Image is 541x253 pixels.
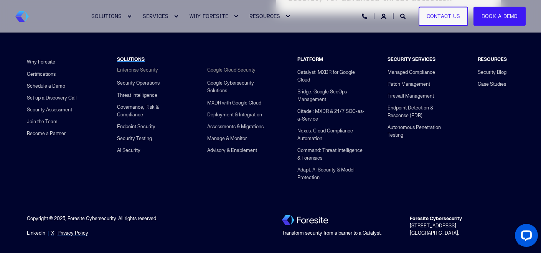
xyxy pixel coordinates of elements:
a: LinkedIn [27,230,45,237]
a: Endpoint Detection & Response (EDR) [388,102,455,122]
span: SECURITY SERVICES [388,56,435,62]
a: Security Testing [117,132,152,144]
div: Navigation Menu [27,56,77,139]
a: Become a Partner [27,127,66,139]
span: Enterprise Security [117,67,158,73]
a: Firewall Management [388,90,434,102]
span: PLATFORM [297,56,323,62]
span: SOLUTIONS [91,13,122,19]
a: Privacy Policy [58,230,88,237]
a: Manage & Monitor [207,132,247,144]
a: Advisory & Enablement [207,144,257,156]
a: AI Security [117,144,140,156]
a: Assessments & Migrations [207,121,264,132]
a: Nexus: Cloud Compliance Automation [297,125,365,145]
a: Patch Management [388,78,430,90]
div: Expand SOLUTIONS [127,14,132,19]
span: Google Cloud Security [207,67,256,73]
div: Expand RESOURCES [285,14,290,19]
span: RESOURCES [249,13,280,19]
a: MXDR with Google Cloud [207,97,261,109]
a: Open Search [400,13,407,19]
div: Navigation Menu [297,66,365,183]
div: Navigation Menu [207,77,274,156]
a: Security Assessment [27,104,72,116]
a: Adapt: AI Security & Model Protection [297,164,365,184]
a: Citadel: MXDR & 24/7 SOC-as-a-Service [297,106,365,125]
div: Expand SERVICES [174,14,178,19]
a: Command: Threat Intelligence & Forensics [297,145,365,164]
span: [STREET_ADDRESS] [410,215,462,229]
div: Transform security from a barrier to a Catalyst. [282,230,387,237]
div: Navigation Menu [117,77,184,156]
a: Case Studies [478,78,506,90]
img: Foresite logo, a hexagon shape of blues with a directional arrow to the right hand side, and the ... [282,215,328,225]
a: Book a Demo [473,7,526,26]
a: Contact Us [419,7,468,26]
img: Foresite brand mark, a hexagon shape of blues with a directional arrow to the right hand side [15,11,29,22]
strong: Foresite Cybersecurity [410,215,462,222]
a: Threat Intelligence [117,89,157,101]
a: Catalyst: MXDR for Google Cloud [297,66,365,86]
a: Certifications [27,68,56,80]
span: | [48,230,49,236]
a: Login [381,13,388,19]
span: WHY FORESITE [190,13,228,19]
a: Join the Team [27,116,58,127]
a: Why Foresite [27,56,55,68]
a: Back to Home [15,11,29,22]
a: Endpoint Security [117,121,155,132]
div: Navigation Menu [478,66,506,90]
div: Expand WHY FORESITE [234,14,238,19]
a: Bridge: Google SecOps Management [297,86,365,106]
iframe: LiveChat chat widget [509,221,541,253]
span: | [56,230,88,236]
a: X [51,230,54,237]
a: Managed Compliance [388,66,435,78]
a: Set up a Discovery Call [27,92,77,104]
div: Copyright © 2025, Foresite Cybersecurity. All rights reserved. [27,215,259,230]
a: Security Blog [478,66,506,78]
a: Schedule a Demo [27,80,65,92]
a: SOLUTIONS [117,56,145,63]
a: Deployment & Integration [207,109,262,121]
a: Governance, Risk & Compliance [117,101,184,121]
div: Navigation Menu [388,66,455,141]
a: Autonomous Penetration Testing [388,122,455,141]
span: [GEOGRAPHIC_DATA]. [410,230,459,236]
span: RESOURCES [478,56,507,62]
a: Security Operations [117,77,160,89]
a: Google Cybersecurity Solutions [207,77,274,97]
